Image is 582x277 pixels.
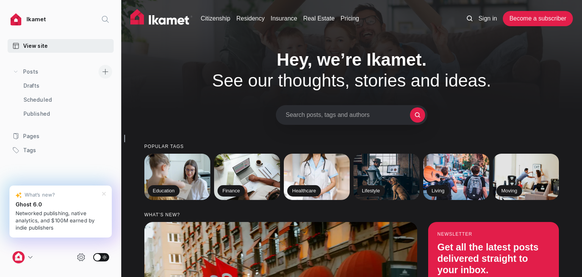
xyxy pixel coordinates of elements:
[80,14,109,23] a: Citizenship
[357,14,376,23] a: Sign in
[8,65,114,79] a: Posts
[236,186,264,197] h2: Lifestyle
[8,143,114,157] a: Tags
[182,14,213,23] a: Real Estate
[8,129,114,143] a: Pages
[375,186,401,197] h2: Moving
[25,191,55,199] span: What’s new?
[372,154,438,200] a: Moving
[16,201,106,208] div: Ghost 6.0
[9,9,71,28] img: Ikamet home
[219,14,238,23] a: Pricing
[23,154,89,200] a: Education
[11,69,22,75] button: Collapse custom post types
[115,14,144,23] a: Residency
[8,79,114,93] a: Drafts
[8,107,114,121] a: Published
[302,154,368,200] a: Living
[96,186,124,197] h2: Finance
[27,16,46,23] div: Ikamet
[164,111,289,118] span: Search posts, tags and authors
[316,232,429,237] small: Newsletter
[23,110,50,118] span: Published
[93,154,159,200] a: Finance
[23,144,438,149] small: Popular tags
[8,39,114,53] a: View site
[23,212,438,217] small: What’s new?
[163,154,228,200] a: Healthcare
[27,186,58,197] h2: Education
[23,96,52,104] span: Scheduled
[155,50,305,69] span: Hey, we’re Ikamet.
[166,186,200,197] h2: Healthcare
[305,186,328,197] h2: Living
[99,187,109,199] button: ×
[316,242,429,276] h3: Get all the latest posts delivered straight to your inbox.
[99,13,112,27] button: Search site (Ctrl/⌘ + K)
[149,14,176,23] a: Insurance
[16,210,106,231] div: Networked publishing, native analytics, and $100M earned by indie publishers
[232,154,298,200] a: Lifestyle
[8,93,114,107] a: Scheduled
[23,82,40,90] span: Drafts
[69,49,391,91] h1: See our thoughts, stories and ideas.
[382,11,451,26] a: Become a subscriber
[16,190,106,231] a: What’s new? Ghost 6.0 Networked publishing, native analytics, and $100M earned by indie publishers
